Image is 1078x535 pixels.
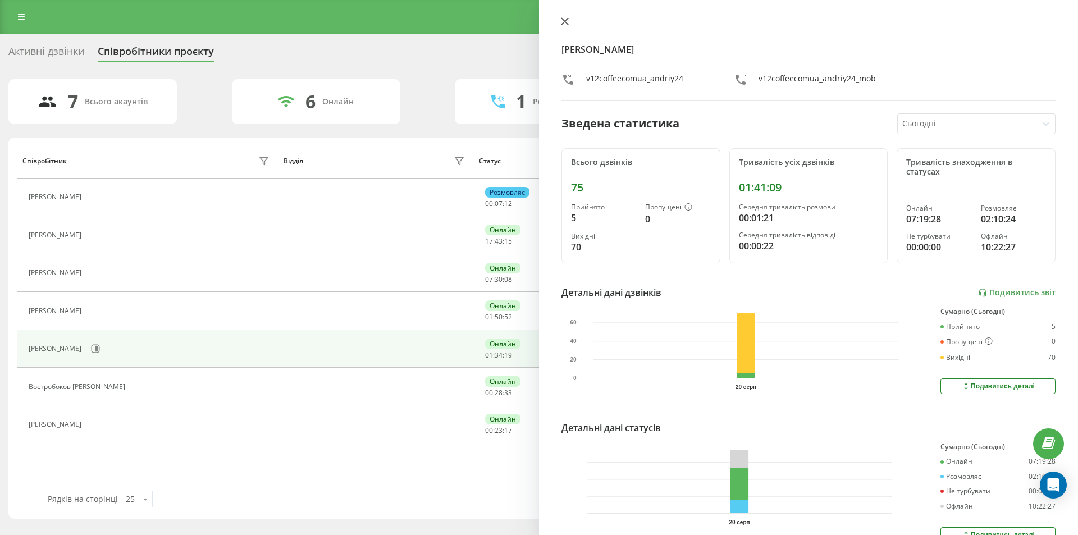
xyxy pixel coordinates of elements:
a: Подивитись звіт [978,288,1056,298]
div: : : [485,351,512,359]
div: Прийнято [571,203,636,211]
div: Онлайн [485,376,520,387]
div: [PERSON_NAME] [29,420,84,428]
span: 17 [485,236,493,246]
div: 5 [1052,323,1056,331]
div: Сумарно (Сьогодні) [940,443,1056,451]
div: : : [485,200,512,208]
div: 10:22:27 [1029,502,1056,510]
div: Не турбувати [940,487,990,495]
div: Активні дзвінки [8,45,84,63]
div: Не турбувати [906,232,971,240]
div: Востробоков [PERSON_NAME] [29,383,128,391]
div: Онлайн [485,339,520,349]
div: 00:00:00 [1029,487,1056,495]
div: Вихідні [940,354,970,362]
div: Всього дзвінків [571,158,711,167]
text: 20 [570,356,577,363]
span: 15 [504,236,512,246]
div: Онлайн [485,225,520,235]
div: 25 [126,493,135,505]
span: Рядків на сторінці [48,493,118,504]
div: Зведена статистика [561,115,679,132]
div: 70 [1048,354,1056,362]
text: 0 [573,375,577,381]
div: [PERSON_NAME] [29,269,84,277]
div: [PERSON_NAME] [29,345,84,353]
div: Розмовляє [485,187,529,198]
div: Всього акаунтів [85,97,148,107]
div: Пропущені [645,203,710,212]
div: Детальні дані дзвінків [561,286,661,299]
div: Тривалість усіх дзвінків [739,158,879,167]
div: Розмовляє [981,204,1046,212]
div: 02:10:24 [1029,473,1056,481]
div: 07:19:28 [1029,458,1056,465]
span: 17 [504,426,512,435]
div: Open Intercom Messenger [1040,472,1067,499]
div: 10:22:27 [981,240,1046,254]
span: 43 [495,236,503,246]
div: Середня тривалість відповіді [739,231,879,239]
span: 00 [485,426,493,435]
span: 00 [485,388,493,397]
span: 23 [495,426,503,435]
div: Вихідні [571,232,636,240]
span: 07 [485,275,493,284]
div: : : [485,389,512,397]
div: Сумарно (Сьогодні) [940,308,1056,315]
div: 6 [305,91,316,112]
div: Середня тривалість розмови [739,203,879,211]
span: 00 [485,199,493,208]
div: 75 [571,181,711,194]
div: 01:41:09 [739,181,879,194]
div: 02:10:24 [981,212,1046,226]
span: 01 [485,350,493,360]
div: [PERSON_NAME] [29,231,84,239]
div: Прийнято [940,323,980,331]
span: 33 [504,388,512,397]
div: : : [485,237,512,245]
span: 34 [495,350,503,360]
div: 07:19:28 [906,212,971,226]
div: 0 [645,212,710,226]
div: Пропущені [940,337,993,346]
text: 40 [570,338,577,344]
span: 52 [504,312,512,322]
div: Онлайн [322,97,354,107]
span: 07 [495,199,503,208]
div: Онлайн [485,300,520,311]
div: Детальні дані статусів [561,421,661,435]
span: 08 [504,275,512,284]
span: 30 [495,275,503,284]
div: Співробітники проєкту [98,45,214,63]
button: Подивитись деталі [940,378,1056,394]
span: 12 [504,199,512,208]
div: Онлайн [485,414,520,424]
div: Розмовляють [533,97,587,107]
span: 19 [504,350,512,360]
div: Відділ [284,157,303,165]
div: : : [485,427,512,435]
div: Онлайн [906,204,971,212]
span: 50 [495,312,503,322]
div: : : [485,276,512,283]
div: Тривалість знаходження в статусах [906,158,1046,177]
text: 20 серп [729,519,750,525]
text: 60 [570,319,577,326]
div: 00:00:00 [906,240,971,254]
div: Подивитись деталі [961,382,1035,391]
div: Розмовляє [940,473,981,481]
h4: [PERSON_NAME] [561,43,1056,56]
text: 20 серп [736,384,756,390]
div: Офлайн [940,502,973,510]
span: 28 [495,388,503,397]
div: 5 [571,211,636,225]
div: [PERSON_NAME] [29,193,84,201]
div: Співробітник [22,157,67,165]
div: 0 [1052,337,1056,346]
span: 01 [485,312,493,322]
div: [PERSON_NAME] [29,307,84,315]
div: v12coffeecomua_andriy24_mob [759,73,876,89]
div: Онлайн [485,263,520,273]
